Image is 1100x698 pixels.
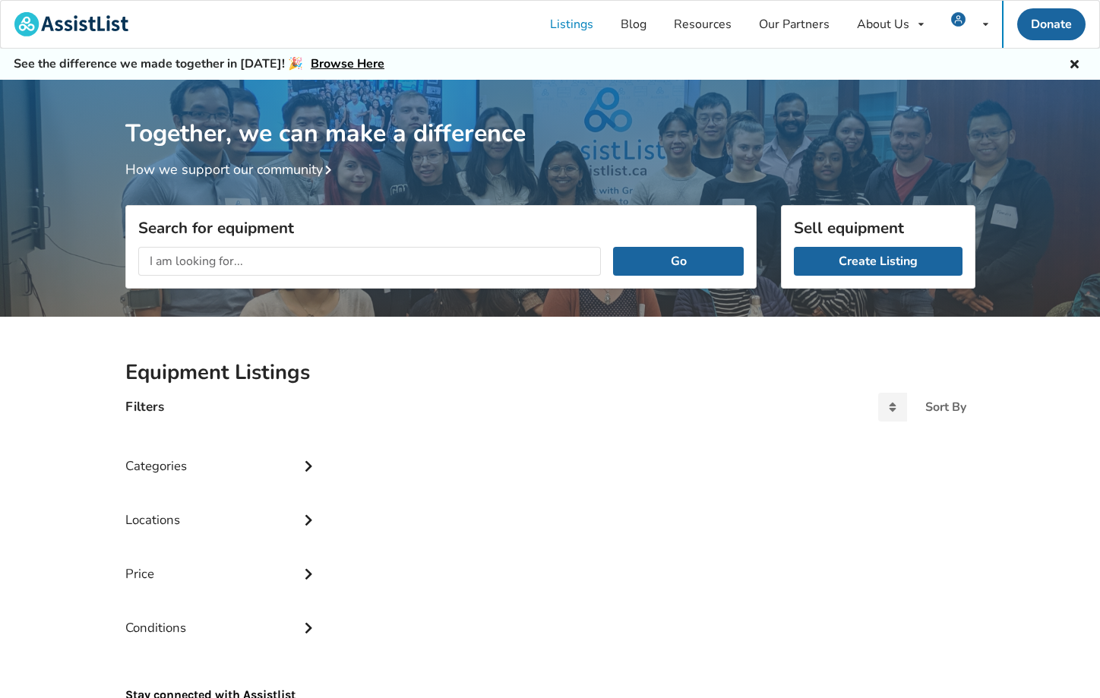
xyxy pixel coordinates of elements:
a: Donate [1017,8,1086,40]
div: Conditions [125,589,320,643]
img: assistlist-logo [14,12,128,36]
h3: Search for equipment [138,218,744,238]
a: Create Listing [794,247,962,276]
div: About Us [857,18,909,30]
h5: See the difference we made together in [DATE]! 🎉 [14,56,384,72]
a: Browse Here [311,55,384,72]
div: Price [125,535,320,589]
div: Locations [125,482,320,535]
button: Go [613,247,743,276]
h4: Filters [125,398,164,415]
a: How we support our community [125,160,338,178]
h2: Equipment Listings [125,359,975,386]
a: Our Partners [745,1,843,48]
h1: Together, we can make a difference [125,80,975,149]
a: Listings [536,1,607,48]
input: I am looking for... [138,247,602,276]
img: user icon [951,12,966,27]
div: Sort By [925,401,966,413]
a: Blog [607,1,660,48]
a: Resources [660,1,745,48]
h3: Sell equipment [794,218,962,238]
div: Categories [125,428,320,482]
